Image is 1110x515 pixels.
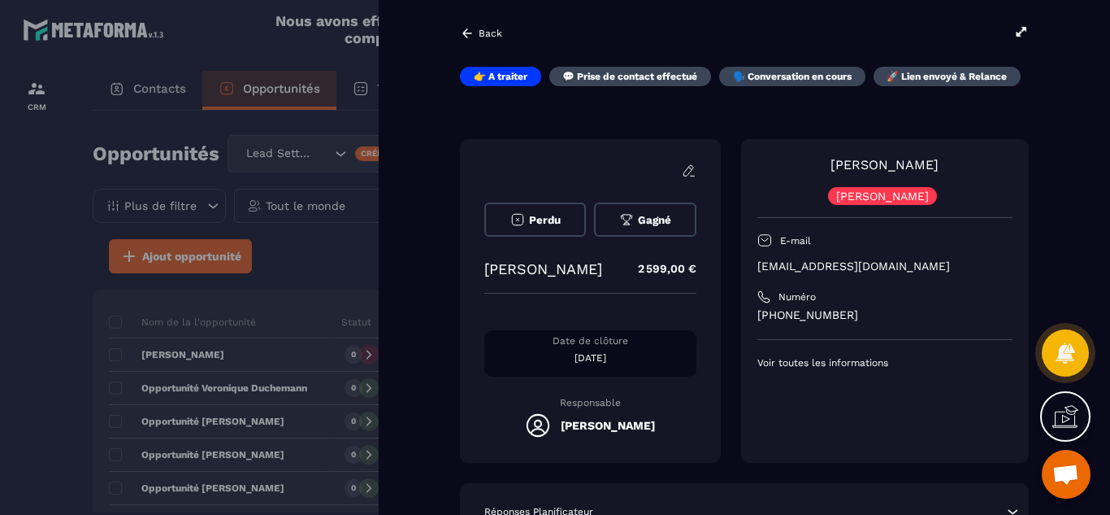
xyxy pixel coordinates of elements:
[836,190,929,202] p: [PERSON_NAME]
[484,203,586,237] button: Perdu
[484,397,696,408] p: Responsable
[780,234,811,247] p: E-mail
[484,260,602,277] p: [PERSON_NAME]
[479,28,502,39] p: Back
[757,259,1012,274] p: [EMAIL_ADDRESS][DOMAIN_NAME]
[887,70,1007,83] p: 🚀 Lien envoyé & Relance
[484,351,696,364] p: [DATE]
[1042,450,1090,499] div: Ouvrir le chat
[638,214,671,226] span: Gagné
[562,70,697,83] p: 💬 Prise de contact effectué
[733,70,852,83] p: 🗣️ Conversation en cours
[622,253,696,285] p: 2 599,00 €
[594,203,696,237] button: Gagné
[561,419,655,432] h5: [PERSON_NAME]
[474,70,527,83] p: 👉 A traiter
[830,157,939,172] a: [PERSON_NAME]
[529,214,561,226] span: Perdu
[484,334,696,347] p: Date de clôture
[757,356,1012,369] p: Voir toutes les informations
[778,290,816,303] p: Numéro
[757,308,1012,323] p: [PHONE_NUMBER]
